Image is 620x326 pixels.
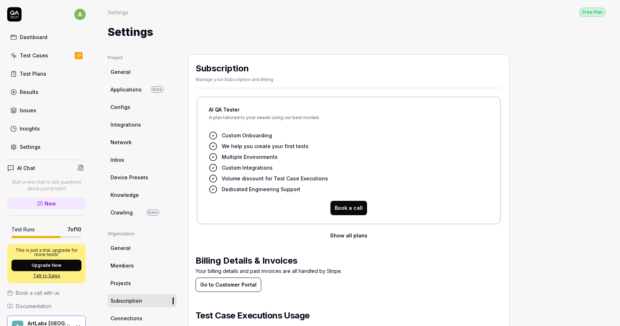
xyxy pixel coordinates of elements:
a: Issues [7,103,86,117]
div: Settings [20,143,41,151]
span: Network [111,138,132,146]
h2: Subscription [196,62,273,75]
h2: Billing Details & Invoices [196,254,502,267]
button: Upgrade Now [11,260,81,271]
h1: Settings [108,24,153,40]
div: Issues [20,107,36,114]
a: Insights [7,122,86,136]
a: Projects [108,277,177,290]
a: Network [108,136,177,149]
span: New [44,200,56,207]
a: Members [108,259,177,272]
span: General [111,244,131,252]
span: Subscription [111,297,142,304]
a: Book a call [330,204,367,211]
div: Dashboard [20,33,47,41]
span: Integrations [111,121,141,128]
a: ApplicationsBeta [108,83,177,96]
a: Talk to Sales [11,273,81,279]
div: Test Plans [20,70,46,77]
p: This is just a trial, upgrade for more tests! [11,248,81,257]
div: Insights [20,125,40,132]
span: Configs [111,103,130,111]
span: Device Presets [111,174,148,181]
span: Dedicated Engineering Support [222,185,300,193]
p: Start a new chat to ask questions about your project [7,179,86,192]
div: Project [108,55,177,61]
a: General [108,241,177,255]
a: New [7,198,86,209]
h4: AI Chat [17,164,35,172]
a: Test Cases [7,48,86,62]
span: Members [111,262,134,269]
span: Crawling [111,209,133,216]
span: Connections [111,315,142,322]
div: Results [20,88,38,96]
a: Configs [108,100,177,114]
span: Beta [146,209,159,216]
span: Knowledge [111,191,139,199]
h2: Test Case Executions Usage [196,309,502,322]
a: Inbox [108,153,177,166]
div: Manage your Subscription and Billing [196,76,273,83]
span: a [74,9,86,20]
p: Your billing details and past invoices are all handled by Stripe. [196,267,502,278]
div: Settings [108,9,128,16]
span: Projects [111,279,131,287]
h5: Test Runs [11,226,35,233]
a: Results [7,85,86,99]
div: Test Cases [20,52,48,59]
a: Knowledge [108,188,177,202]
a: General [108,65,177,79]
span: Documentation [16,302,51,310]
button: Show all plans [196,228,502,243]
span: Applications [111,86,142,93]
span: Book a call with us [16,289,60,297]
a: Test Plans [7,67,86,81]
span: Custom Onboarding [222,132,272,139]
a: Subscription [108,294,177,307]
span: Volume discount for Test Case Executions [222,175,328,182]
a: Book a call with us [7,289,86,297]
a: Connections [108,312,177,325]
a: Device Presets [108,171,177,184]
a: CrawlingBeta [108,206,177,219]
button: Go to Customer Portal [196,278,261,292]
a: Integrations [108,118,177,131]
button: Free Plan [579,7,606,17]
div: Free Plan [579,8,606,17]
button: Book a call [330,201,367,215]
a: Documentation [7,302,86,310]
span: 7 of 10 [67,226,81,233]
a: Settings [7,140,86,154]
span: General [111,68,131,76]
button: a [74,7,86,22]
span: We help you create your first tests [222,142,309,150]
div: Organization [108,231,177,237]
a: Dashboard [7,30,86,44]
span: Beta [151,86,164,93]
h4: AI QA Tester [209,106,489,113]
span: A plan tailored to your needs using our best models [209,115,489,126]
span: Multiple Environments [222,153,278,161]
span: Custom Integrations [222,164,273,171]
span: Inbox [111,156,124,164]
